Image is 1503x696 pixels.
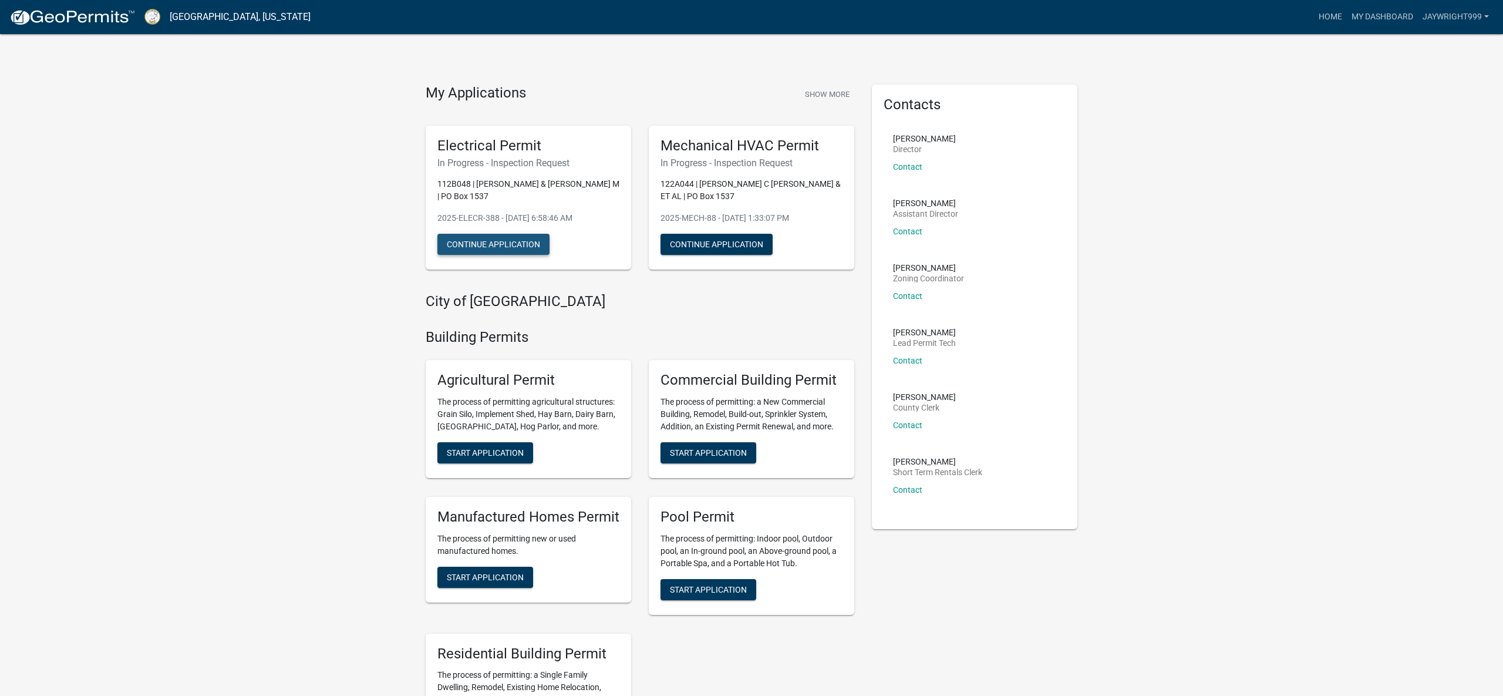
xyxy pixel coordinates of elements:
[437,234,550,255] button: Continue Application
[893,458,982,466] p: [PERSON_NAME]
[800,85,854,104] button: Show More
[893,328,956,337] p: [PERSON_NAME]
[437,157,619,169] h6: In Progress - Inspection Request
[437,372,619,389] h5: Agricultural Permit
[437,533,619,557] p: The process of permitting new or used manufactured homes.
[670,584,747,594] span: Start Application
[893,274,964,283] p: Zoning Coordinator
[893,264,964,272] p: [PERSON_NAME]
[893,227,922,236] a: Contact
[893,199,958,207] p: [PERSON_NAME]
[437,645,619,663] h5: Residential Building Permit
[144,9,160,25] img: Putnam County, Georgia
[670,448,747,457] span: Start Application
[660,396,843,433] p: The process of permitting: a New Commercial Building, Remodel, Build-out, Sprinkler System, Addit...
[660,234,773,255] button: Continue Application
[660,509,843,526] h5: Pool Permit
[660,579,756,600] button: Start Application
[893,485,922,495] a: Contact
[660,212,843,224] p: 2025-MECH-88 - [DATE] 1:33:07 PM
[660,442,756,463] button: Start Application
[893,421,922,430] a: Contact
[1314,6,1347,28] a: Home
[893,356,922,365] a: Contact
[426,85,526,102] h4: My Applications
[437,509,619,526] h5: Manufactured Homes Permit
[437,212,619,224] p: 2025-ELECR-388 - [DATE] 6:58:46 AM
[893,468,982,476] p: Short Term Rentals Clerk
[660,178,843,203] p: 122A044 | [PERSON_NAME] C [PERSON_NAME] & ET AL | PO Box 1537
[893,291,922,301] a: Contact
[660,157,843,169] h6: In Progress - Inspection Request
[660,533,843,570] p: The process of permitting: Indoor pool, Outdoor pool, an In-ground pool, an Above-ground pool, a ...
[426,293,854,310] h4: City of [GEOGRAPHIC_DATA]
[437,442,533,463] button: Start Application
[660,372,843,389] h5: Commercial Building Permit
[437,567,533,588] button: Start Application
[893,210,958,218] p: Assistant Director
[170,7,311,27] a: [GEOGRAPHIC_DATA], [US_STATE]
[660,137,843,154] h5: Mechanical HVAC Permit
[893,404,956,412] p: County Clerk
[447,448,524,457] span: Start Application
[426,329,854,346] h4: Building Permits
[893,135,956,143] p: [PERSON_NAME]
[437,137,619,154] h5: Electrical Permit
[893,393,956,401] p: [PERSON_NAME]
[447,572,524,581] span: Start Application
[1418,6,1494,28] a: jaywright999
[437,178,619,203] p: 112B048 | [PERSON_NAME] & [PERSON_NAME] M | PO Box 1537
[1347,6,1418,28] a: My Dashboard
[437,396,619,433] p: The process of permitting agricultural structures: Grain Silo, Implement Shed, Hay Barn, Dairy Ba...
[884,96,1066,113] h5: Contacts
[893,145,956,153] p: Director
[893,339,956,347] p: Lead Permit Tech
[893,162,922,172] a: Contact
